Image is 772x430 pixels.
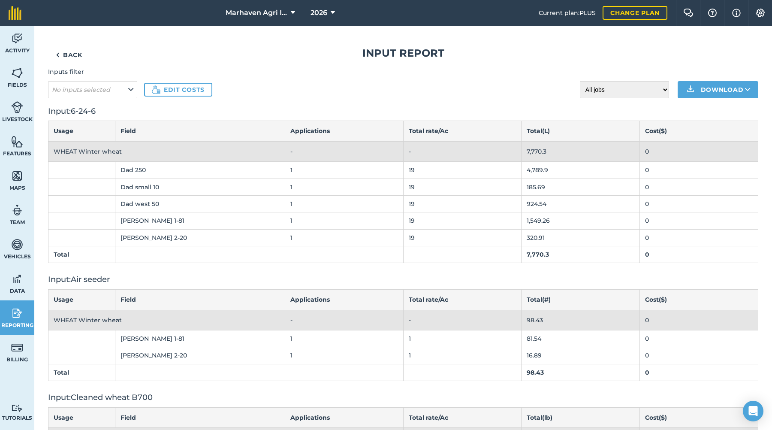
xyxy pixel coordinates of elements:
strong: Total [54,251,69,258]
span: 2026 [311,8,327,18]
td: 1,549.26 [522,212,640,229]
img: Two speech bubbles overlapping with the left bubble in the forefront [683,9,694,17]
td: [PERSON_NAME] 2-20 [115,347,285,364]
img: A cog icon [755,9,766,17]
img: svg+xml;base64,PHN2ZyB4bWxucz0iaHR0cDovL3d3dy53My5vcmcvMjAwMC9zdmciIHdpZHRoPSI1NiIgaGVpZ2h0PSI2MC... [11,135,23,148]
td: 1 [285,330,403,347]
img: svg+xml;base64,PHN2ZyB4bWxucz0iaHR0cDovL3d3dy53My5vcmcvMjAwMC9zdmciIHdpZHRoPSI1NiIgaGVpZ2h0PSI2MC... [11,170,23,182]
td: 0 [640,310,758,330]
td: 0 [640,330,758,347]
strong: 7,770.3 [527,251,549,258]
th: Cost ( $ ) [640,290,758,310]
td: 81.54 [522,330,640,347]
td: 19 [403,179,522,195]
a: Change plan [603,6,667,20]
div: Open Intercom Messenger [743,401,763,421]
td: - [285,141,403,161]
img: svg+xml;base64,PHN2ZyB4bWxucz0iaHR0cDovL3d3dy53My5vcmcvMjAwMC9zdmciIHdpZHRoPSI5IiBoZWlnaHQ9IjI0Ii... [56,50,60,60]
th: Applications [285,290,403,310]
td: 0 [640,179,758,195]
td: 1 [285,347,403,364]
td: 0 [640,212,758,229]
td: Dad 250 [115,162,285,179]
img: Download icon [685,85,696,95]
a: Back [48,46,90,64]
span: Current plan : PLUS [539,8,596,18]
img: svg+xml;base64,PHN2ZyB4bWxucz0iaHR0cDovL3d3dy53My5vcmcvMjAwMC9zdmciIHdpZHRoPSI1NiIgaGVpZ2h0PSI2MC... [11,67,23,79]
th: Field [115,121,285,141]
td: Dad west 50 [115,195,285,212]
img: svg+xml;base64,PD94bWwgdmVyc2lvbj0iMS4wIiBlbmNvZGluZz0idXRmLTgiPz4KPCEtLSBHZW5lcmF0b3I6IEFkb2JlIE... [11,307,23,320]
td: 1 [285,212,403,229]
td: 1 [285,179,403,195]
td: 0 [640,162,758,179]
td: 0 [640,347,758,364]
h4: Inputs filter [48,67,137,76]
th: Total rate / Ac [403,408,522,428]
button: No inputs selected [48,81,137,98]
td: 320.91 [522,229,640,246]
td: - [285,310,403,330]
strong: 0 [645,369,649,376]
td: Dad small 10 [115,179,285,195]
th: Cost ( $ ) [640,408,758,428]
button: Download [678,81,758,98]
th: Total rate / Ac [403,121,522,141]
td: 19 [403,229,522,246]
th: Total rate / Ac [403,290,522,310]
td: [PERSON_NAME] 1-81 [115,212,285,229]
th: Field [115,408,285,428]
th: Total ( L ) [522,121,640,141]
img: svg+xml;base64,PHN2ZyB4bWxucz0iaHR0cDovL3d3dy53My5vcmcvMjAwMC9zdmciIHdpZHRoPSIxNyIgaGVpZ2h0PSIxNy... [732,8,741,18]
td: 1 [285,229,403,246]
h2: Input : 6-24-6 [48,105,758,118]
td: 98.43 [522,310,640,330]
td: 4,789.9 [522,162,640,179]
td: 1 [285,162,403,179]
img: svg+xml;base64,PD94bWwgdmVyc2lvbj0iMS4wIiBlbmNvZGluZz0idXRmLTgiPz4KPCEtLSBHZW5lcmF0b3I6IEFkb2JlIE... [11,101,23,114]
img: Icon showing a money bag [152,85,160,94]
td: 1 [403,347,522,364]
th: WHEAT Winter wheat [48,310,285,330]
td: - [403,141,522,161]
td: 924.54 [522,195,640,212]
strong: 98.43 [527,369,544,376]
img: svg+xml;base64,PD94bWwgdmVyc2lvbj0iMS4wIiBlbmNvZGluZz0idXRmLTgiPz4KPCEtLSBHZW5lcmF0b3I6IEFkb2JlIE... [11,204,23,217]
td: 0 [640,195,758,212]
th: Applications [285,408,403,428]
td: 19 [403,162,522,179]
td: 1 [403,330,522,347]
td: 16.89 [522,347,640,364]
th: Field [115,290,285,310]
strong: 0 [645,251,649,258]
td: - [403,310,522,330]
td: [PERSON_NAME] 2-20 [115,229,285,246]
td: 7,770.3 [522,141,640,161]
th: Usage [48,121,115,141]
img: svg+xml;base64,PD94bWwgdmVyc2lvbj0iMS4wIiBlbmNvZGluZz0idXRmLTgiPz4KPCEtLSBHZW5lcmF0b3I6IEFkb2JlIE... [11,32,23,45]
img: A question mark icon [707,9,718,17]
th: Usage [48,290,115,310]
h2: Input : Cleaned wheat B700 [48,391,758,404]
th: Cost ( $ ) [640,121,758,141]
strong: Total [54,369,69,376]
td: 0 [640,229,758,246]
a: Edit costs [144,83,212,97]
td: 19 [403,195,522,212]
td: 0 [640,141,758,161]
th: Total ( # ) [522,290,640,310]
td: [PERSON_NAME] 1-81 [115,330,285,347]
td: 19 [403,212,522,229]
em: No inputs selected [52,86,110,94]
th: Usage [48,408,115,428]
th: Applications [285,121,403,141]
img: svg+xml;base64,PD94bWwgdmVyc2lvbj0iMS4wIiBlbmNvZGluZz0idXRmLTgiPz4KPCEtLSBHZW5lcmF0b3I6IEFkb2JlIE... [11,238,23,251]
img: svg+xml;base64,PD94bWwgdmVyc2lvbj0iMS4wIiBlbmNvZGluZz0idXRmLTgiPz4KPCEtLSBHZW5lcmF0b3I6IEFkb2JlIE... [11,273,23,285]
td: 1 [285,195,403,212]
img: fieldmargin Logo [9,6,21,20]
td: 185.69 [522,179,640,195]
img: svg+xml;base64,PD94bWwgdmVyc2lvbj0iMS4wIiBlbmNvZGluZz0idXRmLTgiPz4KPCEtLSBHZW5lcmF0b3I6IEFkb2JlIE... [11,404,23,412]
th: Total ( lb ) [522,408,640,428]
span: Marhaven Agri Inc [226,8,287,18]
th: WHEAT Winter wheat [48,141,285,161]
